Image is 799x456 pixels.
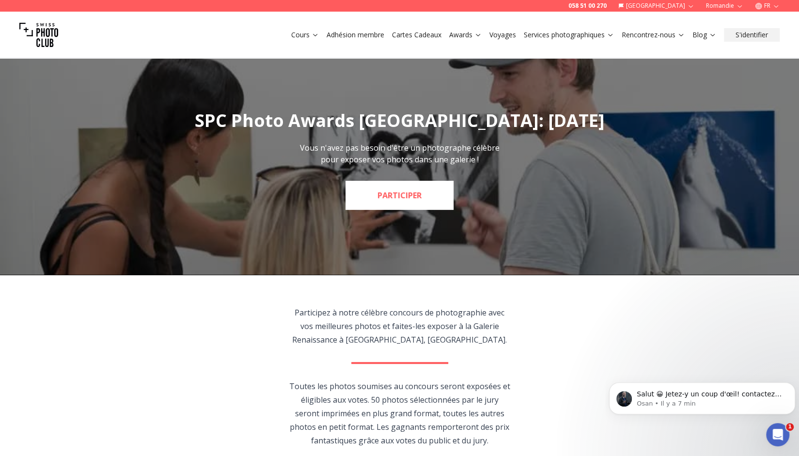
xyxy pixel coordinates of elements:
[19,16,58,54] img: Swiss photo club
[291,30,319,40] a: Cours
[689,28,720,42] button: Blog
[724,28,780,42] button: S'identifier
[327,30,384,40] a: Adhésion membre
[445,28,486,42] button: Awards
[392,30,441,40] a: Cartes Cadeaux
[323,28,388,42] button: Adhésion membre
[618,28,689,42] button: Rencontrez-nous
[489,30,516,40] a: Voyages
[388,28,445,42] button: Cartes Cadeaux
[291,142,508,165] p: Vous n'avez pas besoin d'être un photographe célèbre pour exposer vos photos dans une galerie !
[289,379,510,447] p: Toutes les photos soumises au concours seront exposées et éligibles aux votes. 50 photos sélectio...
[605,362,799,430] iframe: Intercom notifications message
[289,306,510,346] p: Participez à notre célèbre concours de photographie avec vos meilleures photos et faites-les expo...
[486,28,520,42] button: Voyages
[786,423,794,431] span: 1
[692,30,716,40] a: Blog
[449,30,482,40] a: Awards
[766,423,789,446] iframe: Intercom live chat
[524,30,614,40] a: Services photographiques
[520,28,618,42] button: Services photographiques
[622,30,685,40] a: Rencontrez-nous
[287,28,323,42] button: Cours
[568,2,607,10] a: 058 51 00 270
[345,181,454,210] a: PARTICIPER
